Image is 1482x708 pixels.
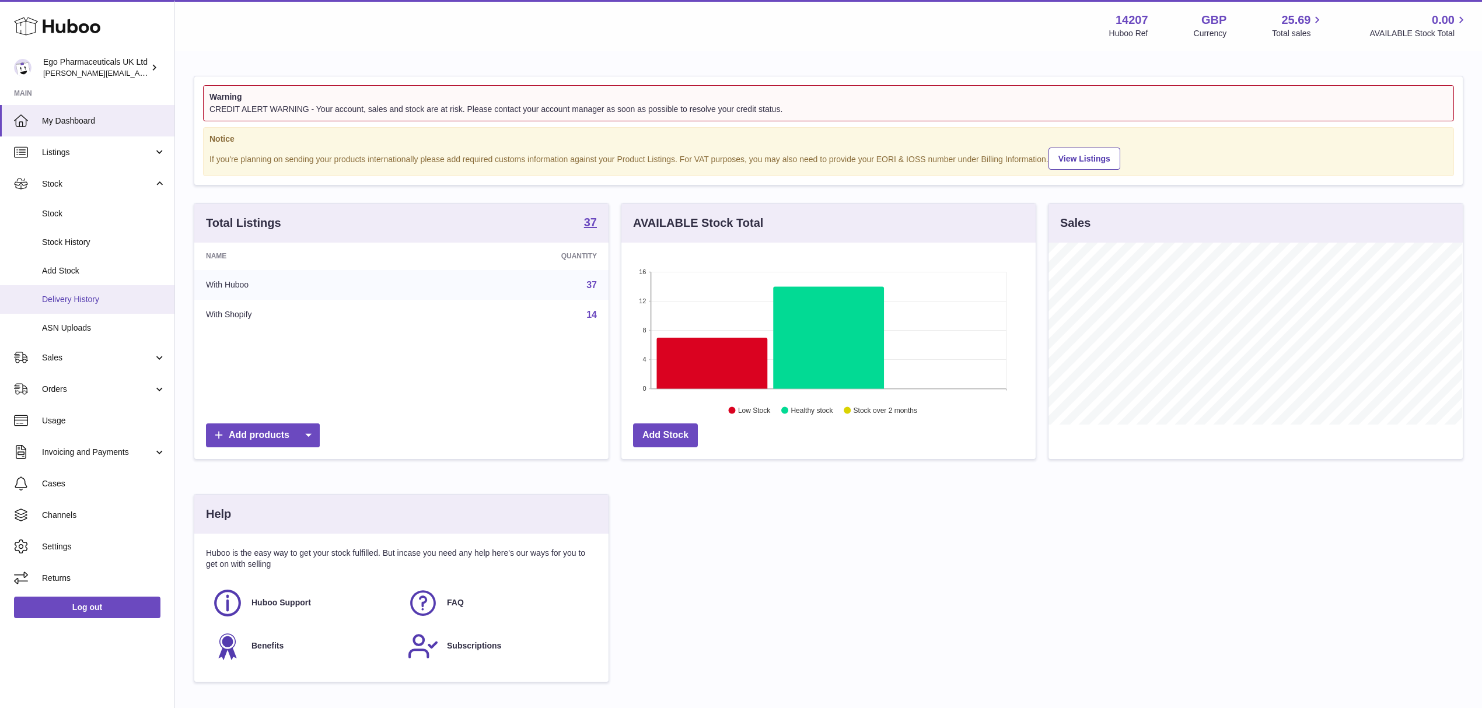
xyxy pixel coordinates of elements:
[633,423,698,447] a: Add Stock
[14,597,160,618] a: Log out
[447,597,464,608] span: FAQ
[1432,12,1455,28] span: 0.00
[854,406,917,415] text: Stock over 2 months
[206,423,320,447] a: Add products
[42,510,166,521] span: Channels
[633,215,763,231] h3: AVAILABLE Stock Total
[194,270,418,300] td: With Huboo
[586,280,597,290] a: 37
[212,630,396,662] a: Benefits
[42,384,153,395] span: Orders
[43,68,296,78] span: [PERSON_NAME][EMAIL_ADDRESS][PERSON_NAME][DOMAIN_NAME]
[1109,28,1148,39] div: Huboo Ref
[206,215,281,231] h3: Total Listings
[1060,215,1090,231] h3: Sales
[1116,12,1148,28] strong: 14207
[42,178,153,190] span: Stock
[639,298,646,305] text: 12
[642,356,646,363] text: 4
[1048,148,1120,170] a: View Listings
[42,208,166,219] span: Stock
[447,640,501,651] span: Subscriptions
[584,216,597,230] a: 37
[586,310,597,320] a: 14
[791,406,833,415] text: Healthy stock
[418,243,609,269] th: Quantity
[206,506,231,522] h3: Help
[42,478,166,489] span: Cases
[1281,12,1310,28] span: 25.69
[212,587,396,619] a: Huboo Support
[42,415,166,426] span: Usage
[14,59,32,76] img: Tihomir.simeonov@egopharm.com
[1194,28,1227,39] div: Currency
[1272,28,1324,39] span: Total sales
[42,447,153,458] span: Invoicing and Payments
[42,541,166,552] span: Settings
[209,104,1448,115] div: CREDIT ALERT WARNING - Your account, sales and stock are at risk. Please contact your account man...
[407,587,591,619] a: FAQ
[42,352,153,363] span: Sales
[42,573,166,584] span: Returns
[251,597,311,608] span: Huboo Support
[1369,12,1468,39] a: 0.00 AVAILABLE Stock Total
[206,548,597,570] p: Huboo is the easy way to get your stock fulfilled. But incase you need any help here's our ways f...
[407,630,591,662] a: Subscriptions
[1369,28,1468,39] span: AVAILABLE Stock Total
[42,147,153,158] span: Listings
[42,265,166,276] span: Add Stock
[738,406,771,415] text: Low Stock
[251,640,284,651] span: Benefits
[42,294,166,305] span: Delivery History
[209,92,1448,103] strong: Warning
[209,146,1448,170] div: If you're planning on sending your products internationally please add required customs informati...
[43,57,148,79] div: Ego Pharmaceuticals UK Ltd
[42,115,166,127] span: My Dashboard
[42,323,166,334] span: ASN Uploads
[584,216,597,228] strong: 37
[642,385,646,392] text: 0
[194,243,418,269] th: Name
[209,134,1448,145] strong: Notice
[42,237,166,248] span: Stock History
[194,300,418,330] td: With Shopify
[642,327,646,334] text: 8
[1272,12,1324,39] a: 25.69 Total sales
[1201,12,1226,28] strong: GBP
[639,269,646,276] text: 16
